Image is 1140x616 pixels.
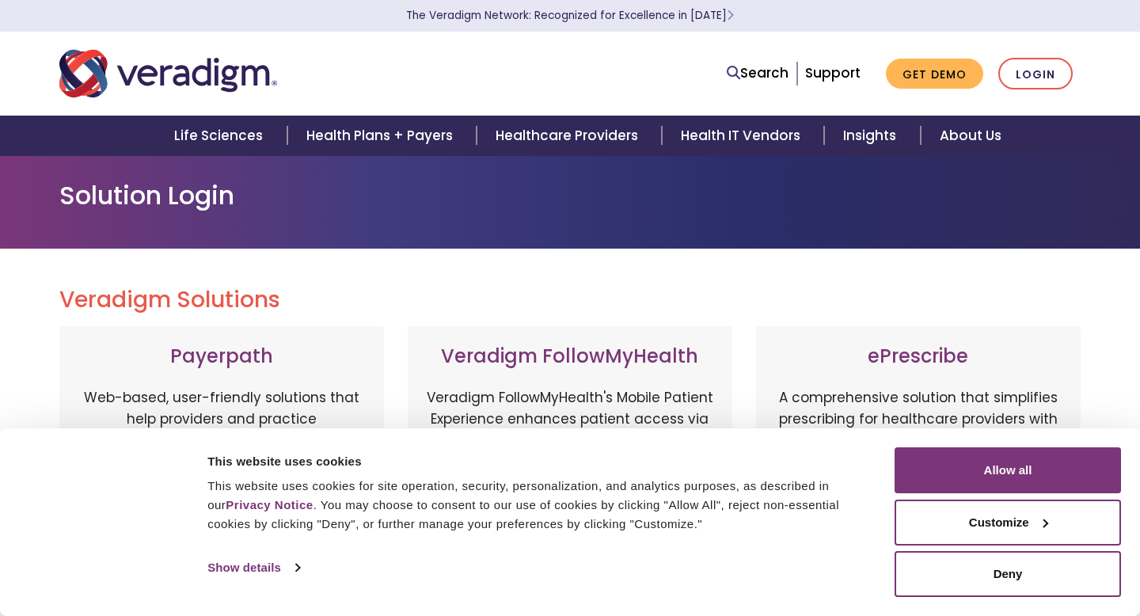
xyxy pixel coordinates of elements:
[207,477,876,534] div: This website uses cookies for site operation, security, personalization, and analytics purposes, ...
[226,498,313,511] a: Privacy Notice
[155,116,287,156] a: Life Sciences
[59,181,1081,211] h1: Solution Login
[727,8,734,23] span: Learn More
[477,116,662,156] a: Healthcare Providers
[75,387,368,553] p: Web-based, user-friendly solutions that help providers and practice administrators enhance revenu...
[895,551,1121,597] button: Deny
[921,116,1020,156] a: About Us
[207,556,299,580] a: Show details
[805,63,861,82] a: Support
[662,116,824,156] a: Health IT Vendors
[207,452,876,471] div: This website uses cookies
[772,345,1065,368] h3: ePrescribe
[75,345,368,368] h3: Payerpath
[727,63,788,84] a: Search
[895,500,1121,546] button: Customize
[287,116,477,156] a: Health Plans + Payers
[772,387,1065,553] p: A comprehensive solution that simplifies prescribing for healthcare providers with features like ...
[424,345,716,368] h3: Veradigm FollowMyHealth
[406,8,734,23] a: The Veradigm Network: Recognized for Excellence in [DATE]Learn More
[424,387,716,538] p: Veradigm FollowMyHealth's Mobile Patient Experience enhances patient access via mobile devices, o...
[59,287,1081,314] h2: Veradigm Solutions
[998,58,1073,90] a: Login
[59,48,277,100] img: Veradigm logo
[824,116,920,156] a: Insights
[895,447,1121,493] button: Allow all
[886,59,983,89] a: Get Demo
